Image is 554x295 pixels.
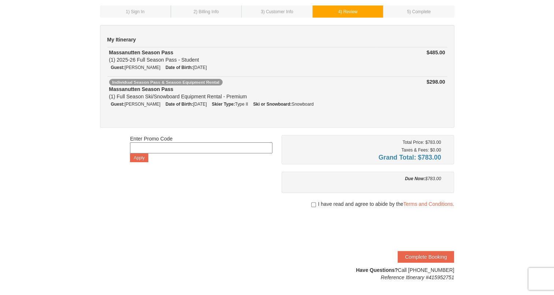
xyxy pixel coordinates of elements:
[405,176,425,181] strong: Due Now:
[403,201,454,207] a: Terms and Conditions.
[109,49,375,63] div: (1) 2025-26 Full Season Pass - Student
[166,65,207,70] small: [DATE]
[318,200,454,208] span: I have read and agree to abide by the
[194,9,219,14] small: 2
[381,274,454,280] em: Reference Itinerary #415952751
[427,79,445,85] strong: $298.00
[107,36,447,43] h5: My Itinerary
[253,102,313,107] small: Snowboard
[401,147,441,153] small: Taxes & Fees: $0.00
[356,267,398,273] strong: Have Questions?
[409,9,431,14] span: ) Complete
[128,9,144,14] span: ) Sign In
[212,102,248,107] small: Type II
[166,102,193,107] strong: Date of Birth:
[126,9,145,14] small: 1
[111,102,160,107] small: [PERSON_NAME]
[253,102,291,107] strong: Ski or Snowboard:
[343,215,454,244] iframe: reCAPTCHA
[196,9,219,14] span: ) Billing Info
[130,153,148,162] button: Apply
[212,102,235,107] strong: Skier Type:
[341,9,357,14] span: ) Review
[287,154,441,161] h4: Grand Total: $783.00
[398,251,454,263] button: Complete Booking
[109,86,174,92] strong: Massanutten Season Pass
[402,140,441,145] small: Total Price: $783.00
[111,65,160,70] small: [PERSON_NAME]
[263,9,293,14] span: ) Customer Info
[282,266,454,281] div: Call [PHONE_NUMBER]
[130,135,272,162] div: Enter Promo Code
[407,9,431,14] small: 5
[166,102,207,107] small: [DATE]
[109,85,375,100] div: (1) Full Season Ski/Snowboard Equipment Rental - Premium
[338,9,358,14] small: 4
[287,175,441,182] div: $783.00
[109,79,223,85] span: Individual Season Pass & Season Equipment Rental
[166,65,193,70] strong: Date of Birth:
[109,50,174,55] strong: Massanutten Season Pass
[261,9,293,14] small: 3
[111,65,125,70] strong: Guest:
[427,50,445,55] strong: $485.00
[111,102,125,107] strong: Guest:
